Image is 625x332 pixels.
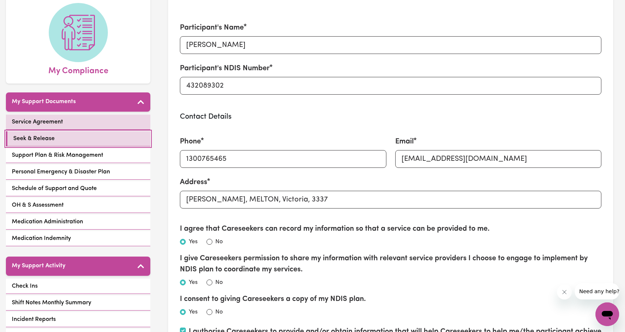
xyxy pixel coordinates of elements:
a: Incident Reports [6,312,150,327]
span: Seek & Release [13,134,55,143]
span: Check Ins [12,282,38,291]
span: Incident Reports [12,315,56,324]
label: Yes [189,237,198,246]
label: No [215,237,223,246]
span: Personal Emergency & Disaster Plan [12,167,110,176]
h5: My Support Activity [12,262,65,270]
label: Participant's NDIS Number [180,63,270,74]
label: I consent to giving Careseekers a copy of my NDIS plan. [180,294,366,305]
label: Address [180,177,207,188]
h3: Contact Details [180,112,601,121]
label: No [215,278,223,287]
a: Shift Notes Monthly Summary [6,295,150,311]
a: Medication Indemnity [6,231,150,246]
a: Check Ins [6,279,150,294]
a: Service Agreement [6,115,150,130]
span: Shift Notes Monthly Summary [12,298,91,307]
span: My Compliance [48,62,108,78]
a: Personal Emergency & Disaster Plan [6,165,150,180]
label: I give Careseekers permission to share my information with relevant service providers I choose to... [180,253,601,275]
iframe: Message from company [575,283,619,299]
label: Phone [180,136,201,147]
span: Service Agreement [12,118,63,126]
span: Schedule of Support and Quote [12,184,97,193]
label: Yes [189,308,198,316]
label: No [215,308,223,316]
h5: My Support Documents [12,98,76,105]
a: Support Plan & Risk Management [6,148,150,163]
button: My Support Documents [6,92,150,112]
span: OH & S Assessment [12,201,64,210]
label: Email [395,136,414,147]
span: Medication Administration [12,217,83,226]
iframe: Button to launch messaging window [595,302,619,326]
span: Medication Indemnity [12,234,71,243]
span: Support Plan & Risk Management [12,151,103,160]
a: Schedule of Support and Quote [6,181,150,196]
a: Medication Administration [6,214,150,230]
label: Yes [189,278,198,287]
a: My Compliance [12,3,144,78]
a: Seek & Release [6,131,150,146]
label: I agree that Careseekers can record my information so that a service can be provided to me. [180,223,489,234]
span: Need any help? [4,5,45,11]
label: Participant's Name [180,22,244,33]
iframe: Close message [557,285,572,299]
button: My Support Activity [6,257,150,276]
a: OH & S Assessment [6,198,150,213]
